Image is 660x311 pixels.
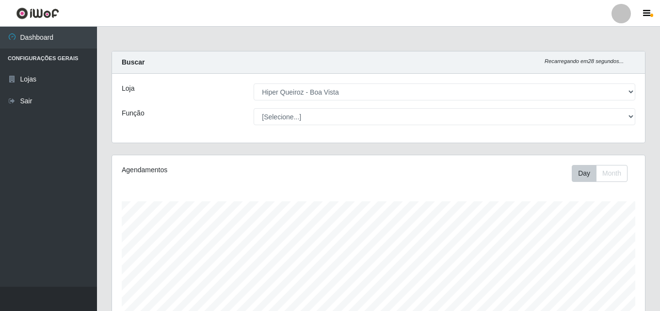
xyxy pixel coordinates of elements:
[122,58,145,66] strong: Buscar
[572,165,628,182] div: First group
[545,58,624,64] i: Recarregando em 28 segundos...
[572,165,635,182] div: Toolbar with button groups
[16,7,59,19] img: CoreUI Logo
[596,165,628,182] button: Month
[122,165,327,175] div: Agendamentos
[122,108,145,118] label: Função
[572,165,596,182] button: Day
[122,83,134,94] label: Loja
